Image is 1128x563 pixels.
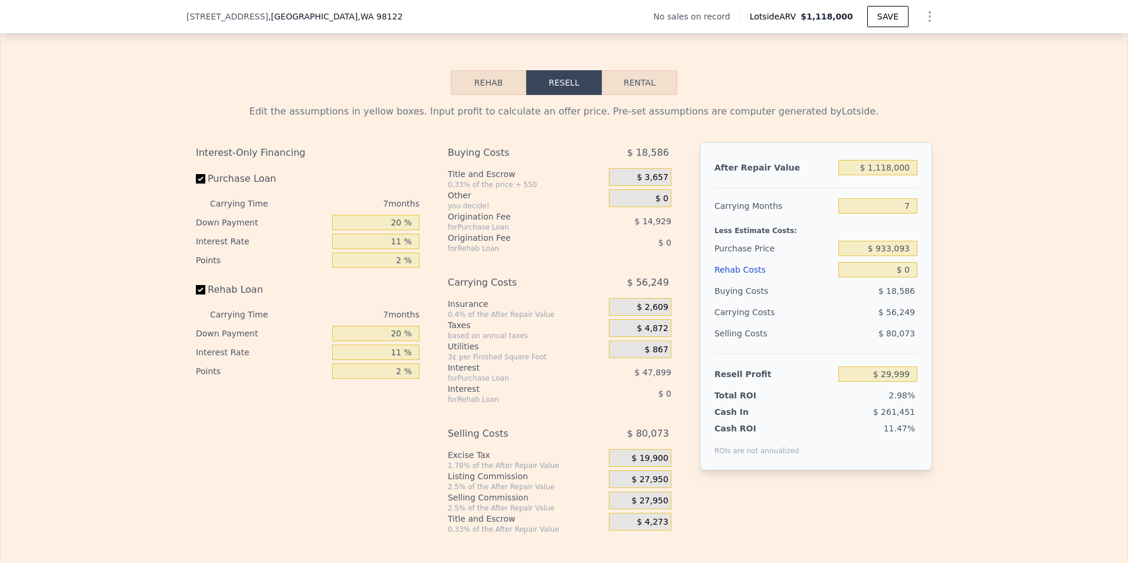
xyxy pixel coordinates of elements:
[448,482,604,492] div: 2.5% of the After Repair Value
[448,395,579,404] div: for Rehab Loan
[627,423,669,444] span: $ 80,073
[210,194,287,213] div: Carrying Time
[448,298,604,310] div: Insurance
[627,272,669,293] span: $ 56,249
[637,302,668,313] span: $ 2,609
[451,70,526,95] button: Rehab
[448,272,579,293] div: Carrying Costs
[448,423,579,444] div: Selling Costs
[878,286,915,296] span: $ 18,586
[448,383,579,395] div: Interest
[291,194,419,213] div: 7 months
[637,323,668,334] span: $ 4,872
[448,180,604,189] div: 0.33% of the price + 550
[526,70,602,95] button: Resell
[714,389,788,401] div: Total ROI
[448,341,604,352] div: Utilities
[448,222,579,232] div: for Purchase Loan
[714,364,834,385] div: Resell Profit
[714,302,788,323] div: Carrying Costs
[448,503,604,513] div: 2.5% of the After Repair Value
[268,11,403,22] span: , [GEOGRAPHIC_DATA]
[632,496,668,506] span: $ 27,950
[918,5,942,28] button: Show Options
[448,189,604,201] div: Other
[714,259,834,280] div: Rehab Costs
[196,362,327,381] div: Points
[873,407,915,417] span: $ 261,451
[448,310,604,319] div: 0.4% of the After Repair Value
[196,213,327,232] div: Down Payment
[196,174,205,184] input: Purchase Loan
[658,238,671,247] span: $ 0
[878,329,915,338] span: $ 80,073
[602,70,677,95] button: Rental
[448,201,604,211] div: you decide!
[448,470,604,482] div: Listing Commission
[196,279,327,300] label: Rehab Loan
[632,453,668,464] span: $ 19,900
[878,307,915,317] span: $ 56,249
[632,474,668,485] span: $ 27,950
[714,323,834,344] div: Selling Costs
[655,194,668,204] span: $ 0
[196,142,419,163] div: Interest-Only Financing
[448,362,579,374] div: Interest
[714,195,834,217] div: Carrying Months
[867,6,909,27] button: SAVE
[658,389,671,398] span: $ 0
[714,406,788,418] div: Cash In
[637,517,668,528] span: $ 4,273
[196,104,932,119] div: Edit the assumptions in yellow boxes. Input profit to calculate an offer price. Pre-set assumptio...
[196,232,327,251] div: Interest Rate
[448,331,604,341] div: based on annual taxes
[448,232,579,244] div: Origination Fee
[291,305,419,324] div: 7 months
[635,368,671,377] span: $ 47,899
[196,251,327,270] div: Points
[645,345,668,355] span: $ 867
[448,142,579,163] div: Buying Costs
[186,11,268,22] span: [STREET_ADDRESS]
[448,319,604,331] div: Taxes
[714,157,834,178] div: After Repair Value
[210,305,287,324] div: Carrying Time
[714,238,834,259] div: Purchase Price
[884,424,915,433] span: 11.47%
[196,343,327,362] div: Interest Rate
[714,423,799,434] div: Cash ROI
[448,211,579,222] div: Origination Fee
[448,352,604,362] div: 3¢ per Finished Square Foot
[196,324,327,343] div: Down Payment
[635,217,671,226] span: $ 14,929
[714,434,799,456] div: ROIs are not annualized
[714,217,917,238] div: Less Estimate Costs:
[196,168,327,189] label: Purchase Loan
[714,280,834,302] div: Buying Costs
[448,244,579,253] div: for Rehab Loan
[358,12,402,21] span: , WA 98122
[448,492,604,503] div: Selling Commission
[448,374,579,383] div: for Purchase Loan
[448,168,604,180] div: Title and Escrow
[801,12,853,21] span: $1,118,000
[750,11,801,22] span: Lotside ARV
[448,513,604,525] div: Title and Escrow
[637,172,668,183] span: $ 3,657
[448,525,604,534] div: 0.33% of the After Repair Value
[196,285,205,294] input: Rehab Loan
[448,449,604,461] div: Excise Tax
[627,142,669,163] span: $ 18,586
[448,461,604,470] div: 1.78% of the After Repair Value
[889,391,915,400] span: 2.98%
[654,11,740,22] div: No sales on record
